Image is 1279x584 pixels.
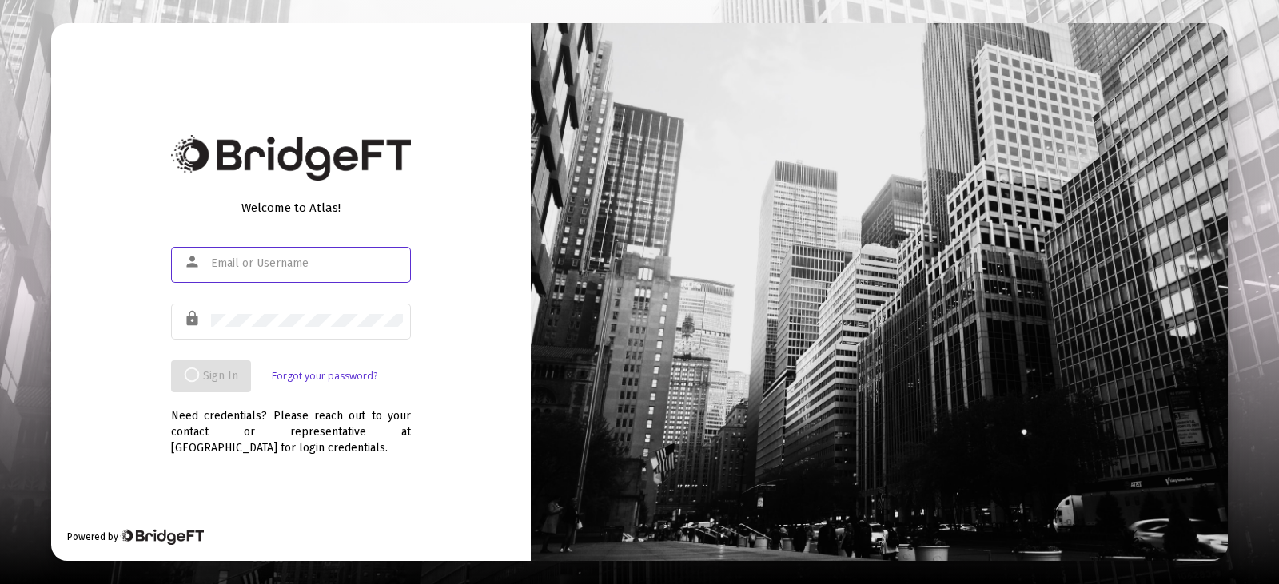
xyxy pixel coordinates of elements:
[184,309,203,328] mat-icon: lock
[272,368,377,384] a: Forgot your password?
[184,369,238,383] span: Sign In
[171,200,411,216] div: Welcome to Atlas!
[171,135,411,181] img: Bridge Financial Technology Logo
[171,392,411,456] div: Need credentials? Please reach out to your contact or representative at [GEOGRAPHIC_DATA] for log...
[211,257,403,270] input: Email or Username
[171,360,251,392] button: Sign In
[120,529,204,545] img: Bridge Financial Technology Logo
[67,529,204,545] div: Powered by
[184,252,203,272] mat-icon: person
